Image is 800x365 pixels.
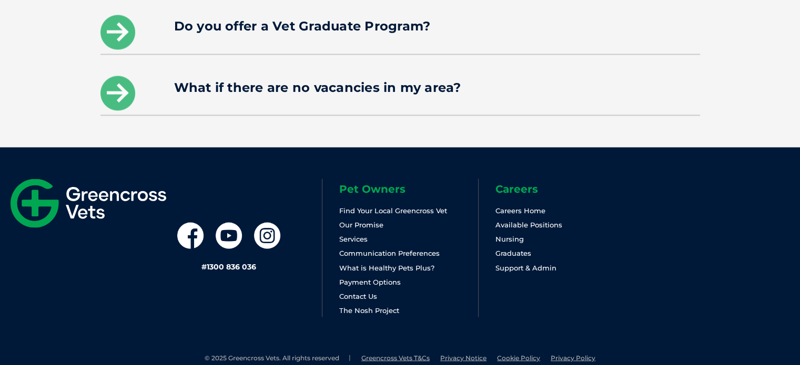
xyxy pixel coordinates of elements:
[551,353,595,361] a: Privacy Policy
[495,234,524,243] a: Nursing
[339,263,434,272] a: What is Healthy Pets Plus?
[339,220,383,228] a: Our Promise
[339,306,399,314] a: The Nosh Project
[201,262,256,271] a: #1300 836 036
[361,353,430,361] a: Greencross Vets T&Cs
[339,183,478,194] h6: Pet Owners
[201,262,207,271] span: #
[495,220,562,228] a: Available Positions
[339,291,377,300] a: Contact Us
[495,263,556,272] a: Support & Admin
[339,234,368,243] a: Services
[495,183,634,194] h6: Careers
[440,353,487,361] a: Privacy Notice
[495,248,531,257] a: Graduates
[174,81,626,93] h4: What if there are no vacancies in my area?
[497,353,540,361] a: Cookie Policy
[339,248,440,257] a: Communication Preferences
[174,20,626,33] h4: Do you offer a Vet Graduate Program?
[339,277,401,286] a: Payment Options
[495,206,545,214] a: Careers Home
[205,353,351,362] li: © 2025 Greencross Vets. All rights reserved
[339,206,447,214] a: Find Your Local Greencross Vet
